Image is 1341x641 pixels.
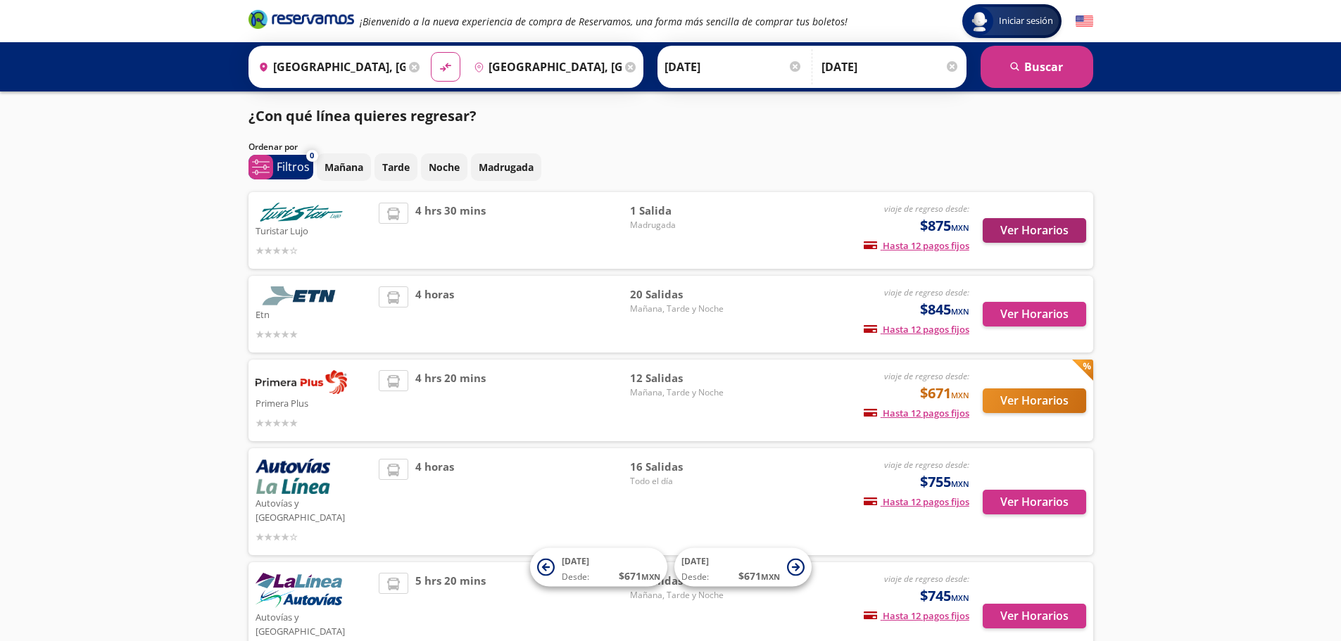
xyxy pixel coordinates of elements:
span: $ 671 [738,569,780,583]
span: $845 [920,299,969,320]
small: MXN [951,478,969,489]
img: Etn [256,286,347,305]
p: Filtros [277,158,310,175]
i: Brand Logo [248,8,354,30]
em: viaje de regreso desde: [884,286,969,298]
span: 0 [310,150,314,162]
span: 4 hrs 30 mins [415,203,486,258]
button: Ver Horarios [983,604,1086,628]
p: Tarde [382,160,410,174]
button: Ver Horarios [983,490,1086,514]
span: Hasta 12 pagos fijos [864,609,969,622]
small: MXN [951,390,969,400]
button: Mañana [317,153,371,181]
span: Mañana, Tarde y Noche [630,589,729,602]
span: $745 [920,585,969,607]
span: 4 horas [415,286,454,342]
p: Ordenar por [248,141,298,153]
button: [DATE]Desde:$671MXN [674,548,812,587]
span: Mañana, Tarde y Noche [630,303,729,315]
img: Autovías y La Línea [256,459,330,494]
em: viaje de regreso desde: [884,459,969,471]
span: 20 Salidas [630,286,729,303]
button: Ver Horarios [983,302,1086,326]
span: Madrugada [630,219,729,231]
p: ¿Con qué línea quieres regresar? [248,106,477,127]
p: Noche [429,160,460,174]
input: Opcional [821,49,959,84]
small: MXN [761,571,780,582]
span: 16 Salidas [630,459,729,475]
p: Autovías y [GEOGRAPHIC_DATA] [256,608,372,638]
em: viaje de regreso desde: [884,203,969,215]
span: 4 hrs 20 mins [415,370,486,431]
span: Hasta 12 pagos fijos [864,407,969,419]
small: MXN [951,592,969,603]
p: Mañana [325,160,363,174]
em: viaje de regreso desde: [884,370,969,382]
span: Iniciar sesión [993,14,1059,28]
span: $875 [920,215,969,236]
img: Turistar Lujo [256,203,347,222]
input: Buscar Destino [468,49,622,84]
p: Primera Plus [256,394,372,411]
em: ¡Bienvenido a la nueva experiencia de compra de Reservamos, una forma más sencilla de comprar tus... [360,15,848,28]
span: Desde: [562,571,589,583]
img: Autovías y La Línea [256,573,342,608]
p: Madrugada [479,160,534,174]
button: Noche [421,153,467,181]
a: Brand Logo [248,8,354,34]
small: MXN [951,306,969,317]
img: Primera Plus [256,370,347,394]
span: $ 671 [619,569,660,583]
span: Mañana, Tarde y Noche [630,386,729,399]
small: MXN [951,222,969,233]
small: MXN [641,571,660,582]
span: Todo el día [630,475,729,488]
button: [DATE]Desde:$671MXN [530,548,667,587]
input: Elegir Fecha [665,49,802,84]
button: Tarde [374,153,417,181]
span: [DATE] [562,555,589,567]
span: 4 horas [415,459,454,545]
em: viaje de regreso desde: [884,573,969,585]
p: Autovías y [GEOGRAPHIC_DATA] [256,494,372,524]
span: 1 Salida [630,203,729,219]
span: Hasta 12 pagos fijos [864,239,969,252]
span: $755 [920,471,969,493]
button: Ver Horarios [983,218,1086,243]
span: $671 [920,383,969,404]
p: Etn [256,305,372,322]
button: Madrugada [471,153,541,181]
span: Hasta 12 pagos fijos [864,323,969,336]
span: Hasta 12 pagos fijos [864,495,969,508]
span: [DATE] [681,555,709,567]
button: English [1076,13,1093,30]
span: Desde: [681,571,709,583]
button: Buscar [981,46,1093,88]
input: Buscar Origen [253,49,406,84]
button: Ver Horarios [983,388,1086,413]
button: 0Filtros [248,155,313,179]
p: Turistar Lujo [256,222,372,239]
span: 12 Salidas [630,370,729,386]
